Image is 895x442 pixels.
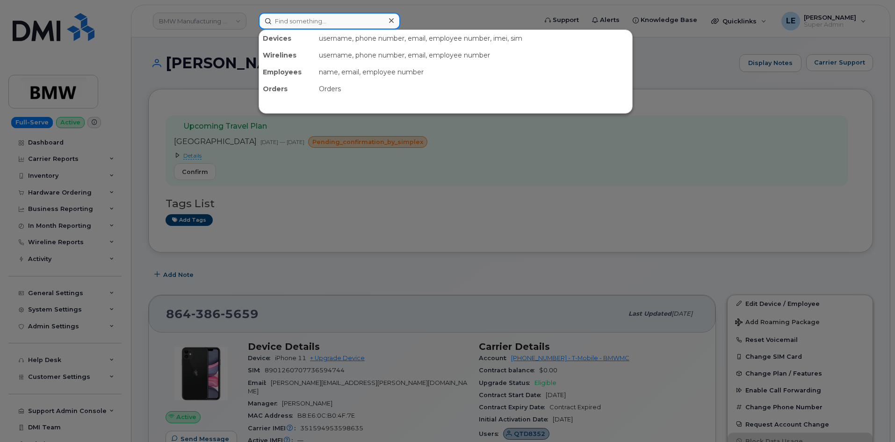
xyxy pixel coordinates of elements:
div: username, phone number, email, employee number, imei, sim [315,30,632,47]
div: Orders [315,80,632,97]
div: name, email, employee number [315,64,632,80]
div: username, phone number, email, employee number [315,47,632,64]
iframe: Messenger Launcher [854,401,888,435]
div: Employees [259,64,315,80]
div: Orders [259,80,315,97]
div: Wirelines [259,47,315,64]
div: Devices [259,30,315,47]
